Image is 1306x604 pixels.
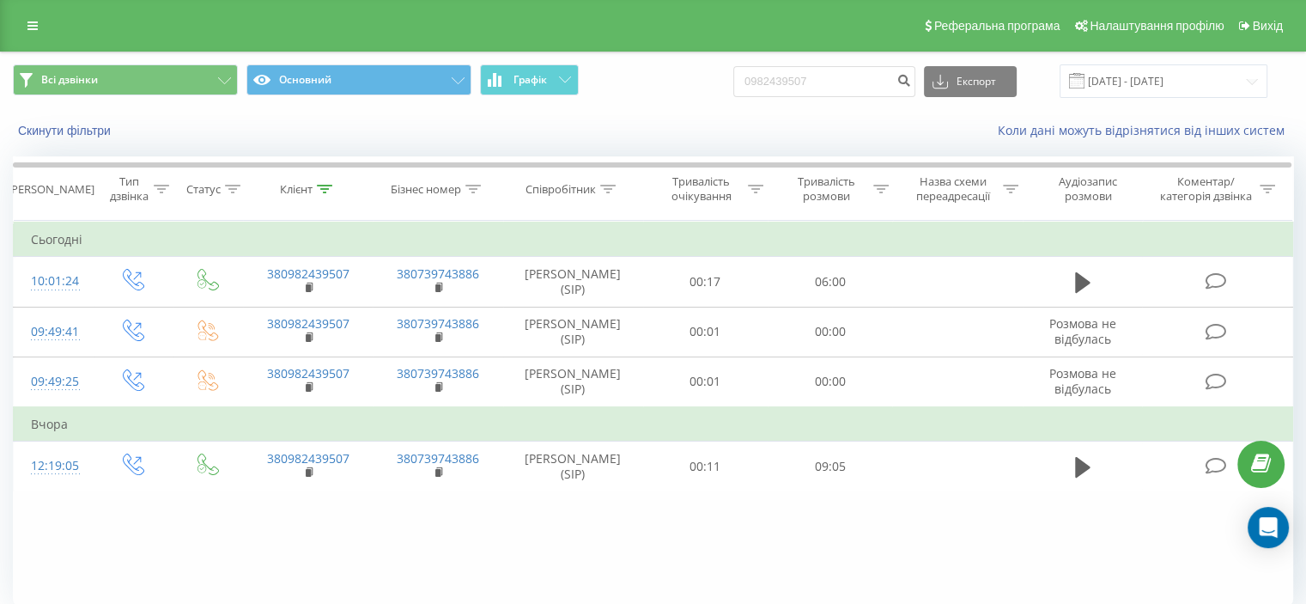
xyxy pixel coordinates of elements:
div: Бізнес номер [391,182,461,197]
div: Статус [186,182,221,197]
div: 09:49:41 [31,315,76,349]
a: Коли дані можуть відрізнятися вiд інших систем [998,122,1293,138]
a: 380739743886 [397,450,479,467]
a: 380982439507 [267,450,349,467]
div: Тривалість розмови [783,174,869,204]
td: [PERSON_NAME] (SIP) [503,357,643,407]
a: 380739743886 [397,365,479,381]
div: Open Intercom Messenger [1248,507,1289,548]
div: Тип дзвінка [108,174,149,204]
input: Пошук за номером [733,66,915,97]
div: Співробітник [525,182,596,197]
div: Назва схеми переадресації [908,174,999,204]
a: 380982439507 [267,365,349,381]
td: Сьогодні [14,223,1293,257]
td: 00:17 [643,257,768,307]
div: Коментар/категорія дзвінка [1155,174,1255,204]
a: 380982439507 [267,265,349,282]
button: Експорт [924,66,1017,97]
span: Налаштування профілю [1090,19,1224,33]
a: 380982439507 [267,315,349,332]
div: 10:01:24 [31,265,76,298]
td: 00:11 [643,442,768,491]
a: 380739743886 [397,315,479,332]
td: 09:05 [768,442,892,491]
div: Тривалість очікування [659,174,744,204]
td: [PERSON_NAME] (SIP) [503,307,643,357]
td: 00:01 [643,357,768,407]
span: Розмова не відбулась [1049,315,1116,347]
button: Всі дзвінки [13,64,238,95]
button: Основний [246,64,471,95]
button: Скинути фільтри [13,123,119,138]
span: Всі дзвінки [41,73,98,87]
span: Реферальна програма [934,19,1060,33]
td: 00:01 [643,307,768,357]
td: [PERSON_NAME] (SIP) [503,257,643,307]
td: 00:00 [768,357,892,407]
div: [PERSON_NAME] [8,182,94,197]
span: Графік [513,74,547,86]
td: 00:00 [768,307,892,357]
td: Вчора [14,407,1293,442]
td: 06:00 [768,257,892,307]
span: Розмова не відбулась [1049,365,1116,397]
div: 09:49:25 [31,365,76,399]
td: [PERSON_NAME] (SIP) [503,442,643,491]
span: Вихід [1253,19,1283,33]
div: 12:19:05 [31,449,76,483]
a: 380739743886 [397,265,479,282]
div: Клієнт [280,182,313,197]
div: Аудіозапис розмови [1038,174,1139,204]
button: Графік [480,64,579,95]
